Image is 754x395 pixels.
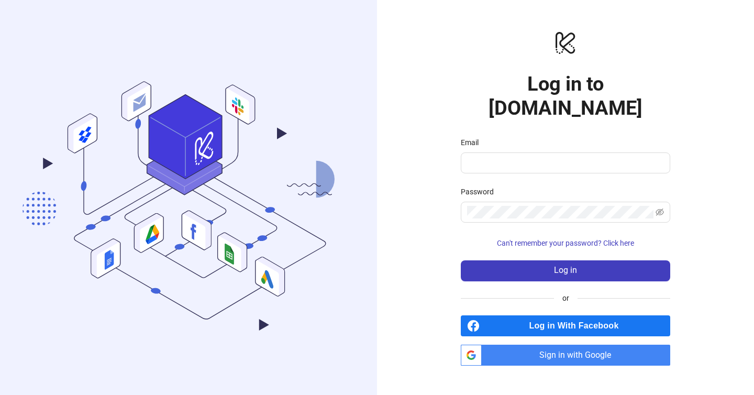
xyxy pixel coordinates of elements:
label: Password [461,186,501,197]
input: Email [467,157,662,169]
span: or [554,292,578,304]
h1: Log in to [DOMAIN_NAME] [461,72,670,120]
span: Sign in with Google [486,345,670,366]
input: Password [467,206,653,218]
button: Can't remember your password? Click here [461,235,670,252]
span: Log in [554,266,577,275]
a: Can't remember your password? Click here [461,239,670,247]
a: Sign in with Google [461,345,670,366]
span: eye-invisible [656,208,664,216]
label: Email [461,137,485,148]
span: Log in With Facebook [484,315,670,336]
span: Can't remember your password? Click here [497,239,634,247]
a: Log in With Facebook [461,315,670,336]
button: Log in [461,260,670,281]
